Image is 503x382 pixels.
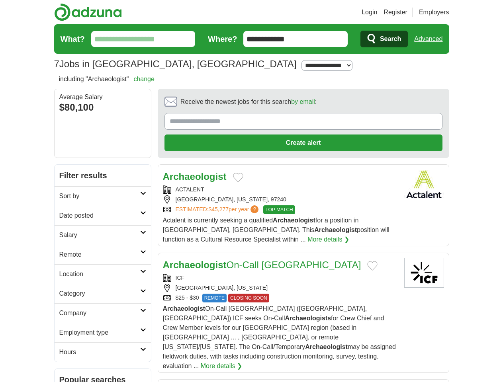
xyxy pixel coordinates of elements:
div: $80,100 [59,100,146,115]
span: ? [251,205,258,213]
span: Search [380,31,401,47]
span: On-Call [GEOGRAPHIC_DATA] ([GEOGRAPHIC_DATA], [GEOGRAPHIC_DATA]) ICF seeks On-Call for Crew Chief... [163,305,396,369]
a: Location [55,264,151,284]
a: Hours [55,342,151,362]
div: [GEOGRAPHIC_DATA], [US_STATE] [163,284,398,292]
h2: Category [59,289,140,298]
a: Register [384,8,407,17]
a: More details ❯ [307,235,349,244]
button: Add to favorite jobs [233,173,243,182]
h2: Location [59,269,140,279]
div: [GEOGRAPHIC_DATA], [US_STATE], 97240 [163,195,398,204]
span: $45,277 [208,206,229,212]
a: ArchaeologistOn-Call [GEOGRAPHIC_DATA] [163,259,361,270]
button: Search [360,31,408,47]
h2: Company [59,308,140,318]
img: Actalent logo [404,170,444,199]
a: Remote [55,245,151,264]
strong: Archaeologist [163,259,227,270]
h2: Sort by [59,191,140,201]
h2: Remote [59,250,140,259]
label: Where? [208,33,237,45]
a: Salary [55,225,151,245]
strong: Archaeologist [314,226,357,233]
a: Employment type [55,323,151,342]
strong: Archaeologists [285,315,331,322]
img: ICF logo [404,258,444,288]
button: Add to favorite jobs [367,261,378,271]
strong: Archaeologist [163,305,206,312]
a: More details ❯ [201,361,243,371]
h1: Jobs in [GEOGRAPHIC_DATA], [GEOGRAPHIC_DATA] [54,58,297,69]
a: by email [291,98,315,105]
a: Employers [419,8,449,17]
div: $25 - $30 [163,294,398,302]
a: Login [362,8,377,17]
div: Average Salary [59,94,146,100]
h2: Employment type [59,328,140,337]
h2: Hours [59,347,140,357]
a: Date posted [55,206,151,225]
span: Actalent is currently seeking a qualified for a position in [GEOGRAPHIC_DATA], [GEOGRAPHIC_DATA].... [163,217,389,243]
span: CLOSING SOON [228,294,269,302]
h2: including "Archaeologist" [59,74,155,84]
button: Create alert [164,134,442,151]
a: ICF [176,275,185,281]
strong: Archaeologist [305,343,348,350]
a: Company [55,303,151,323]
span: 7 [54,57,59,71]
img: Adzuna logo [54,3,122,21]
h2: Date posted [59,211,140,220]
h2: Filter results [55,165,151,186]
span: REMOTE [202,294,227,302]
span: TOP MATCH [263,205,295,214]
a: Sort by [55,186,151,206]
a: Archaeologist [163,171,227,182]
strong: Archaeologist [273,217,315,224]
a: Advanced [414,31,442,47]
a: Category [55,284,151,303]
label: What? [61,33,85,45]
h2: Salary [59,230,140,240]
span: Receive the newest jobs for this search : [180,97,317,107]
a: change [133,76,155,82]
a: ACTALENT [176,186,204,193]
a: ESTIMATED:$45,277per year? [176,205,260,214]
